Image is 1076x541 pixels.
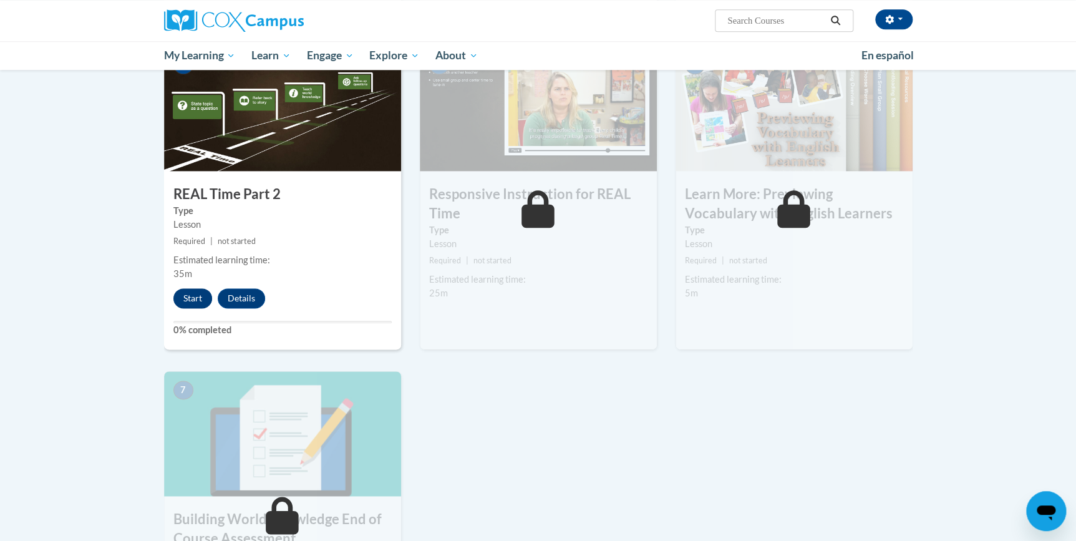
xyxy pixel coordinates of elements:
span: 5m [685,288,698,298]
span: | [466,256,468,265]
div: Estimated learning time: [173,253,392,267]
span: Required [429,256,461,265]
button: Start [173,288,212,308]
span: Learn [251,48,291,63]
span: not started [473,256,511,265]
div: Lesson [173,218,392,232]
img: Cox Campus [164,9,304,32]
span: | [722,256,724,265]
span: not started [729,256,767,265]
iframe: Button to launch messaging window [1026,491,1066,531]
span: Required [685,256,717,265]
div: Lesson [685,237,903,251]
h3: Learn More: Previewing Vocabulary with English Learners [676,185,913,223]
label: Type [429,223,647,237]
span: En español [861,49,914,62]
a: My Learning [156,41,244,70]
span: | [210,236,213,246]
button: Details [218,288,265,308]
h3: Responsive Instruction for REAL Time [420,185,657,223]
div: Main menu [145,41,931,70]
img: Course Image [164,371,401,496]
span: not started [218,236,256,246]
span: My Learning [163,48,235,63]
span: 25m [429,288,448,298]
span: Required [173,236,205,246]
a: About [427,41,486,70]
div: Lesson [429,237,647,251]
label: Type [685,223,903,237]
button: Account Settings [875,9,913,29]
span: About [435,48,478,63]
label: 0% completed [173,323,392,337]
a: En español [853,42,922,69]
span: 7 [173,381,193,399]
input: Search Courses [726,13,826,28]
img: Course Image [420,46,657,171]
div: Estimated learning time: [685,273,903,286]
h3: REAL Time Part 2 [164,185,401,204]
span: 35m [173,268,192,279]
a: Explore [361,41,427,70]
a: Learn [243,41,299,70]
span: Explore [369,48,419,63]
a: Engage [299,41,362,70]
img: Course Image [164,46,401,171]
button: Search [826,13,845,28]
span: Engage [307,48,354,63]
label: Type [173,204,392,218]
a: Cox Campus [164,9,401,32]
div: Estimated learning time: [429,273,647,286]
img: Course Image [676,46,913,171]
